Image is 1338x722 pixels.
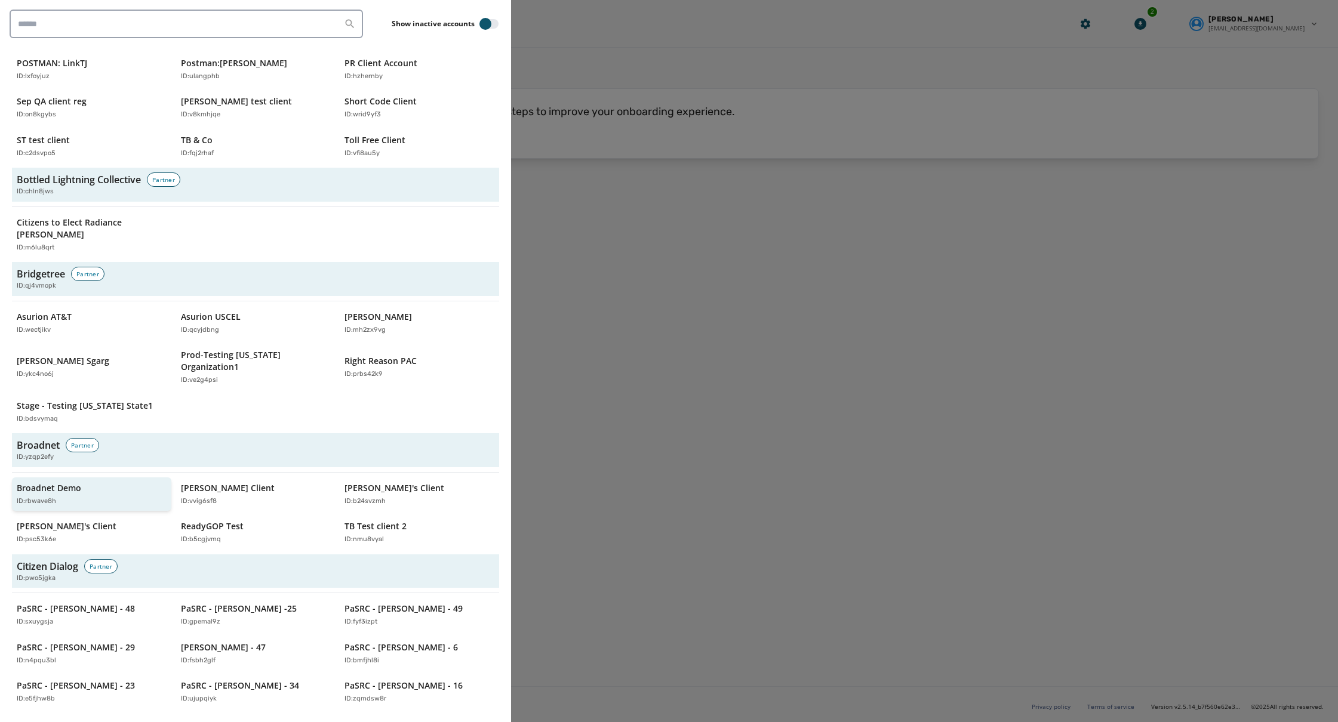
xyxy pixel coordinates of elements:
button: Bottled Lightning CollectivePartnerID:chln8jws [12,168,499,202]
p: ID: fqj2rhaf [181,149,214,159]
p: POSTMAN: LinkTJ [17,57,87,69]
p: ID: bmfjhl8i [345,656,379,666]
p: Asurion AT&T [17,311,72,323]
p: Postman:[PERSON_NAME] [181,57,287,69]
p: Sep QA client reg [17,95,87,107]
p: ID: v8kmhjqe [181,110,220,120]
button: TB Test client 2ID:nmu8vyal [340,516,499,550]
p: ID: wectjikv [17,325,51,335]
p: ID: on8kgybs [17,110,56,120]
h3: Citizen Dialog [17,559,78,573]
button: TB & CoID:fqj2rhaf [176,129,336,163]
p: Short Code Client [345,95,417,107]
p: ID: prbs42k9 [345,369,383,379]
p: PaSRC - [PERSON_NAME] - 48 [17,603,135,615]
button: PaSRC - [PERSON_NAME] - 23ID:e5fjhw8b [12,675,171,709]
button: Citizen DialogPartnerID:pwo5jgka [12,554,499,588]
p: ID: m6lu8qrt [17,243,54,253]
p: PaSRC - [PERSON_NAME] - 16 [345,680,463,692]
span: ID: yzqp2efy [17,452,54,462]
p: [PERSON_NAME] - 47 [181,641,266,653]
p: PaSRC - [PERSON_NAME] - 29 [17,641,135,653]
button: Asurion USCELID:qcyjdbng [176,306,336,340]
p: ReadyGOP Test [181,520,244,532]
button: POSTMAN: LinkTJID:lxfoyjuz [12,53,171,87]
button: Sep QA client regID:on8kgybs [12,91,171,125]
p: ID: wrid9yf3 [345,110,381,120]
label: Show inactive accounts [392,19,475,29]
p: [PERSON_NAME]'s Client [345,482,444,494]
button: PaSRC - [PERSON_NAME] - 6ID:bmfjhl8i [340,637,499,671]
button: BridgetreePartnerID:qj4vmopk [12,262,499,296]
p: ID: lxfoyjuz [17,72,50,82]
div: Partner [71,267,104,281]
p: [PERSON_NAME] test client [181,95,292,107]
p: ID: ykc4no6j [17,369,54,379]
button: [PERSON_NAME] SgargID:ykc4no6j [12,344,171,390]
p: ID: b5cgjvmq [181,535,221,545]
p: ID: ujupqiyk [181,694,217,704]
p: Asurion USCEL [181,311,241,323]
p: ID: nmu8vyal [345,535,384,545]
button: [PERSON_NAME]'s ClientID:b24svzmh [340,477,499,511]
button: [PERSON_NAME] test clientID:v8kmhjqe [176,91,336,125]
button: Asurion AT&TID:wectjikv [12,306,171,340]
p: PaSRC - [PERSON_NAME] - 49 [345,603,463,615]
button: PaSRC - [PERSON_NAME] -25ID:gpemal9z [176,598,336,632]
p: ID: b24svzmh [345,496,386,507]
p: TB Test client 2 [345,520,407,532]
div: Partner [66,438,99,452]
p: Toll Free Client [345,134,405,146]
p: Stage - Testing [US_STATE] State1 [17,400,153,412]
p: PaSRC - [PERSON_NAME] - 34 [181,680,299,692]
p: ID: ve2g4psi [181,375,218,385]
h3: Bridgetree [17,267,65,281]
button: Right Reason PACID:prbs42k9 [340,344,499,390]
p: ID: e5fjhw8b [17,694,55,704]
p: ST test client [17,134,70,146]
p: [PERSON_NAME] [345,311,412,323]
button: Citizens to Elect Radiance [PERSON_NAME]ID:m6lu8qrt [12,212,171,258]
button: ReadyGOP TestID:b5cgjvmq [176,516,336,550]
button: PaSRC - [PERSON_NAME] - 16ID:zqmdsw8r [340,675,499,709]
p: ID: sxuygsja [17,617,53,627]
div: Partner [84,559,118,573]
p: ID: mh2zx9vg [345,325,386,335]
button: Broadnet DemoID:rbwave8h [12,477,171,511]
p: Broadnet Demo [17,482,81,494]
p: PaSRC - [PERSON_NAME] -25 [181,603,297,615]
p: PR Client Account [345,57,417,69]
button: PR Client AccountID:hzhernby [340,53,499,87]
button: PaSRC - [PERSON_NAME] - 29ID:n4pqu3bl [12,637,171,671]
h3: Bottled Lightning Collective [17,172,141,187]
p: ID: fyf3izpt [345,617,377,627]
button: BroadnetPartnerID:yzqp2efy [12,433,499,467]
button: ST test clientID:c2dsvpo5 [12,129,171,163]
p: ID: hzhernby [345,72,383,82]
button: [PERSON_NAME]ID:mh2zx9vg [340,306,499,340]
p: PaSRC - [PERSON_NAME] - 6 [345,641,458,653]
p: [PERSON_NAME] Client [181,482,275,494]
button: Toll Free ClientID:vfi8au5y [340,129,499,163]
p: ID: bdsvymaq [17,414,58,424]
h3: Broadnet [17,438,60,452]
button: [PERSON_NAME] ClientID:vvig6sf8 [176,477,336,511]
button: PaSRC - [PERSON_NAME] - 34ID:ujupqiyk [176,675,336,709]
p: [PERSON_NAME]'s Client [17,520,116,532]
div: Partner [147,172,180,187]
p: TB & Co [181,134,213,146]
button: PaSRC - [PERSON_NAME] - 49ID:fyf3izpt [340,598,499,632]
p: ID: gpemal9z [181,617,220,627]
p: ID: fsbh2glf [181,656,216,666]
button: PaSRC - [PERSON_NAME] - 48ID:sxuygsja [12,598,171,632]
p: Prod-Testing [US_STATE] Organization1 [181,349,319,373]
p: ID: zqmdsw8r [345,694,386,704]
span: ID: pwo5jgka [17,573,56,584]
button: [PERSON_NAME]'s ClientID:psc53k6e [12,516,171,550]
p: [PERSON_NAME] Sgarg [17,355,109,367]
p: Right Reason PAC [345,355,417,367]
p: PaSRC - [PERSON_NAME] - 23 [17,680,135,692]
p: ID: ulangphb [181,72,220,82]
p: ID: qcyjdbng [181,325,219,335]
p: ID: vfi8au5y [345,149,380,159]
